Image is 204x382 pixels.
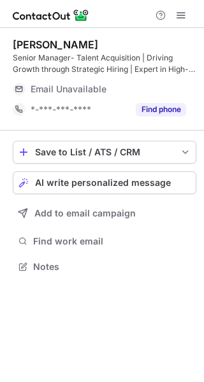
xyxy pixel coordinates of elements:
button: Add to email campaign [13,202,196,225]
span: Find work email [33,236,191,247]
button: save-profile-one-click [13,141,196,164]
div: Save to List / ATS / CRM [35,147,174,157]
button: Reveal Button [136,103,186,116]
span: Email Unavailable [31,83,106,95]
div: [PERSON_NAME] [13,38,98,51]
button: Notes [13,258,196,276]
span: AI write personalized message [35,178,171,188]
img: ContactOut v5.3.10 [13,8,89,23]
button: AI write personalized message [13,171,196,194]
div: Senior Manager- Talent Acquisition | Driving Growth through Strategic Hiring | Expert in High-Vol... [13,52,196,75]
button: Find work email [13,232,196,250]
span: Add to email campaign [34,208,136,218]
span: Notes [33,261,191,272]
